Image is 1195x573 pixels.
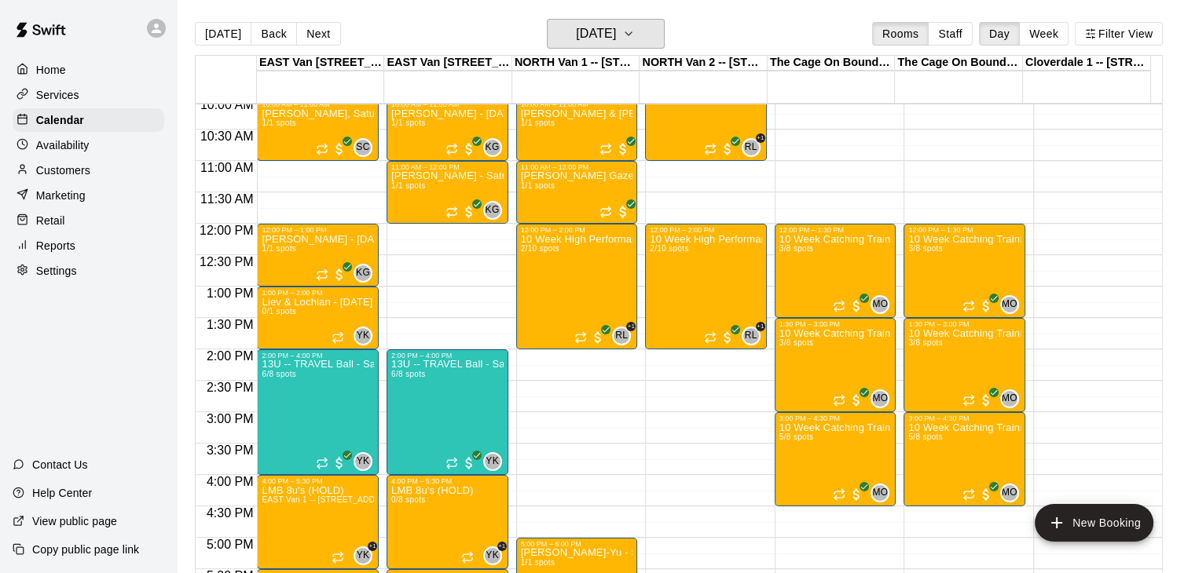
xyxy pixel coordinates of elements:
[445,457,458,469] span: Recurring event
[13,58,164,82] a: Home
[354,138,372,157] div: Shawn Chiu
[908,338,943,347] span: 3/8 spots filled
[391,477,504,485] div: 4:00 PM – 5:30 PM
[512,56,640,71] div: NORTH Van 1 -- [STREET_ADDRESS]
[1006,484,1019,502] span: Manabu Ogawa
[574,331,587,344] span: Recurring event
[779,414,892,422] div: 3:00 PM – 4:30 PM
[599,206,612,218] span: Recurring event
[1006,389,1019,408] span: Manabu Ogawa
[13,159,164,182] div: Customers
[489,546,502,565] span: Yuma Kiyono & 1 other
[316,457,328,469] span: Recurring event
[262,119,296,127] span: 1/1 spots filled
[32,457,88,473] p: Contact Us
[615,328,628,344] span: RL
[357,454,370,469] span: YK
[626,322,636,331] span: +1
[36,213,65,228] p: Retail
[978,298,994,314] span: All customers have paid
[387,98,508,161] div: 10:00 AM – 11:00 AM: George Gaudet - Oct 18-Dec 20 @ East Van (10wks)
[445,143,458,155] span: Recurring event
[332,551,344,564] span: Recurring event
[576,23,616,45] h6: [DATE]
[13,234,164,257] a: Reports
[872,297,888,312] span: MO
[262,289,374,297] div: 1:00 PM – 2:00 PM
[13,83,164,107] div: Services
[720,330,735,345] span: All customers have paid
[360,452,372,471] span: Yuma Kiyono
[1002,391,1017,407] span: MO
[262,226,374,234] div: 12:00 PM – 1:00 PM
[332,455,347,471] span: All customers have paid
[368,542,377,551] span: +1
[521,181,555,190] span: 1/1 spots filled
[877,389,889,408] span: Manabu Ogawa
[1000,389,1019,408] div: Manabu Ogawa
[13,184,164,207] a: Marketing
[354,327,372,345] div: Yuma Kiyono
[356,140,369,155] span: SC
[461,204,477,220] span: All customers have paid
[203,318,258,331] span: 1:30 PM
[354,452,372,471] div: Yuma Kiyono
[262,244,296,253] span: 1/1 spots filled
[650,226,762,234] div: 12:00 PM – 2:00 PM
[36,112,84,128] p: Calendar
[599,143,612,155] span: Recurring event
[1019,22,1069,46] button: Week
[387,475,508,569] div: 4:00 PM – 5:30 PM: LMB 8u's (HOLD)
[908,414,1021,422] div: 3:00 PM – 4:30 PM
[387,161,508,224] div: 11:00 AM – 12:00 PM: Nathan Li - Saturdays, Sept 27-Dec20 @ East Van (11wks)
[196,255,257,268] span: 12:30 PM
[516,224,638,349] div: 12:00 PM – 2:00 PM: 10 Week High Performance Training ( 2013 / 2014’s ) North Shore Baseball x T2...
[332,141,347,157] span: All customers have paid
[391,119,426,127] span: 1/1 spots filled
[461,551,474,564] span: Recurring event
[521,163,633,171] div: 11:00 AM – 12:00 PM
[1000,295,1019,314] div: Manabu Ogawa
[257,475,379,569] div: 4:00 PM – 5:30 PM: LMB 8u's (HOLD)
[849,392,864,408] span: All customers have paid
[590,330,606,345] span: All customers have paid
[461,455,477,471] span: All customers have paid
[13,209,164,232] div: Retail
[618,327,631,345] span: Ryan Leonard & 1 other
[360,327,372,345] span: Yuma Kiyono
[391,100,504,108] div: 10:00 AM – 11:00 AM
[360,546,372,565] span: Yuma Kiyono & 1 other
[486,454,499,469] span: YK
[612,327,631,345] div: Ryan Leonard
[445,206,458,218] span: Recurring event
[332,331,344,344] span: Recurring event
[779,320,892,328] div: 1:30 PM – 3:00 PM
[704,143,717,155] span: Recurring event
[521,540,633,548] div: 5:00 PM – 6:00 PM
[516,98,638,161] div: 10:00 AM – 11:00 AM: Hudson & Bode Sollis - Saturdays (9wks) Oct-Dec @ North Van
[332,267,347,283] span: All customers have paid
[195,22,251,46] button: [DATE]
[877,295,889,314] span: Manabu Ogawa
[13,133,164,157] a: Availability
[32,485,92,501] p: Help Center
[962,300,975,312] span: Recurring event
[1035,504,1153,542] button: add
[745,140,757,155] span: RL
[391,352,504,359] div: 2:00 PM – 4:00 PM
[904,224,1025,318] div: 12:00 PM – 1:30 PM: 10 Week Catching Training ( 2011 / 2012’s ) Boundary x Manabu Ogawa
[871,389,889,408] div: Manabu Ogawa
[497,542,507,551] span: +1
[391,370,426,378] span: 6/8 spots filled
[486,140,500,155] span: KG
[779,226,892,234] div: 12:00 PM – 1:30 PM
[262,477,374,485] div: 4:00 PM – 5:30 PM
[356,265,370,281] span: KG
[521,244,559,253] span: 2/10 spots filled
[645,224,767,349] div: 12:00 PM – 2:00 PM: 10 Week High Performance Training ( 2013 / 2014’s ) North Shore Baseball x T2...
[316,268,328,281] span: Recurring event
[908,244,943,253] span: 3/8 spots filled
[391,163,504,171] div: 11:00 AM – 12:00 PM
[483,201,502,220] div: Kyle Gee
[521,119,555,127] span: 1/1 spots filled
